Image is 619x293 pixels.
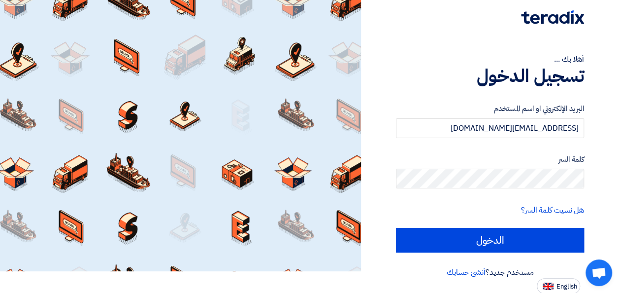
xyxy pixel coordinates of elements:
[396,103,584,114] label: البريد الإلكتروني او اسم المستخدم
[586,259,612,286] div: Open chat
[556,283,577,290] span: English
[521,204,584,216] a: هل نسيت كلمة السر؟
[396,118,584,138] input: أدخل بريد العمل الإلكتروني او اسم المستخدم الخاص بك ...
[543,283,554,290] img: en-US.png
[396,228,584,253] input: الدخول
[447,266,486,278] a: أنشئ حسابك
[396,266,584,278] div: مستخدم جديد؟
[521,10,584,24] img: Teradix logo
[396,53,584,65] div: أهلا بك ...
[396,65,584,87] h1: تسجيل الدخول
[396,154,584,165] label: كلمة السر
